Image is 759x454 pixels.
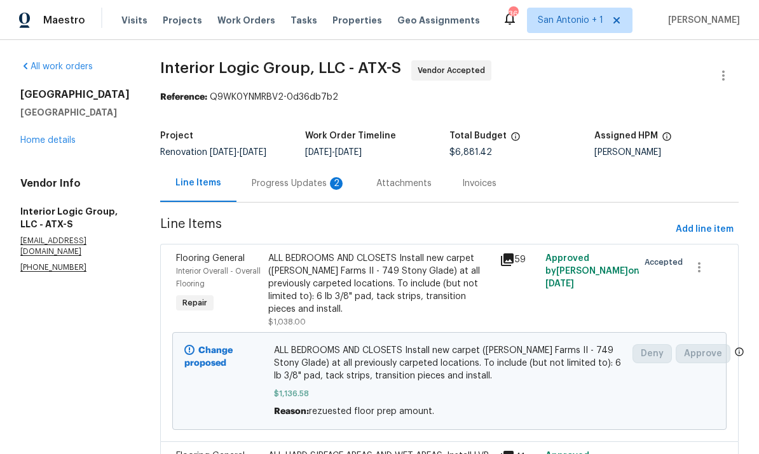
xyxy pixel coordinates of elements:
div: 36 [509,8,517,20]
span: Flooring General [176,254,245,263]
h5: [GEOGRAPHIC_DATA] [20,106,130,119]
span: Accepted [645,256,688,269]
span: Vendor Accepted [418,64,490,77]
span: [DATE] [545,279,574,288]
a: Home details [20,136,76,145]
chrome_annotation: [PHONE_NUMBER] [20,264,86,272]
span: Visits [121,14,147,27]
span: Work Orders [217,14,275,27]
button: Approve [676,344,730,363]
span: Approved by [PERSON_NAME] on [545,254,639,288]
span: Properties [332,14,382,27]
span: Add line item [676,222,734,237]
span: Renovation [160,148,266,157]
span: San Antonio + 1 [538,14,603,27]
h2: [GEOGRAPHIC_DATA] [20,88,130,101]
span: The total cost of line items that have been proposed by Opendoor. This sum includes line items th... [510,131,521,148]
div: Progress Updates [252,177,346,190]
span: Tasks [291,16,317,25]
span: The hpm assigned to this work order. [662,131,672,148]
span: Projects [163,14,202,27]
div: 59 [500,252,538,267]
h4: Vendor Info [20,177,130,190]
span: - [210,148,266,157]
span: Repair [177,297,212,309]
h5: Work Order Timeline [305,131,396,140]
chrome_annotation: [EMAIL_ADDRESS][DOMAIN_NAME] [20,237,86,256]
span: rezuested floor prep amount. [309,407,434,416]
span: Maestro [43,14,85,27]
b: Reference: [160,93,207,102]
span: Only a market manager or an area construction manager can approve [734,347,744,360]
div: 2 [330,177,343,190]
span: $6,881.42 [449,148,492,157]
span: [DATE] [240,148,266,157]
a: All work orders [20,62,93,71]
span: - [305,148,362,157]
h5: Interior Logic Group, LLC - ATX-S [20,205,130,230]
b: Change proposed [184,346,233,368]
span: [DATE] [335,148,362,157]
span: [PERSON_NAME] [663,14,740,27]
div: Line Items [175,177,221,189]
span: $1,038.00 [268,318,306,326]
span: [DATE] [305,148,332,157]
button: Add line item [671,218,739,241]
span: Geo Assignments [397,14,480,27]
span: Line Items [160,218,671,241]
div: Attachments [376,177,432,190]
h5: Assigned HPM [594,131,658,140]
span: Interior Overall - Overall Flooring [176,267,261,288]
span: ALL BEDROOMS AND CLOSETS Install new carpet ([PERSON_NAME] Farms II - 749 Stony Glade) at all pre... [274,344,625,382]
div: Q9WK0YNMRBV2-0d36db7b2 [160,91,739,103]
span: Interior Logic Group, LLC - ATX-S [160,60,401,76]
button: Deny [632,344,672,363]
div: [PERSON_NAME] [594,148,739,157]
h5: Total Budget [449,131,507,140]
div: Invoices [462,177,496,190]
div: ALL BEDROOMS AND CLOSETS Install new carpet ([PERSON_NAME] Farms II - 749 Stony Glade) at all pre... [268,252,491,316]
h5: Project [160,131,193,140]
span: Reason: [274,407,309,416]
span: $1,136.58 [274,387,625,400]
span: [DATE] [210,148,236,157]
